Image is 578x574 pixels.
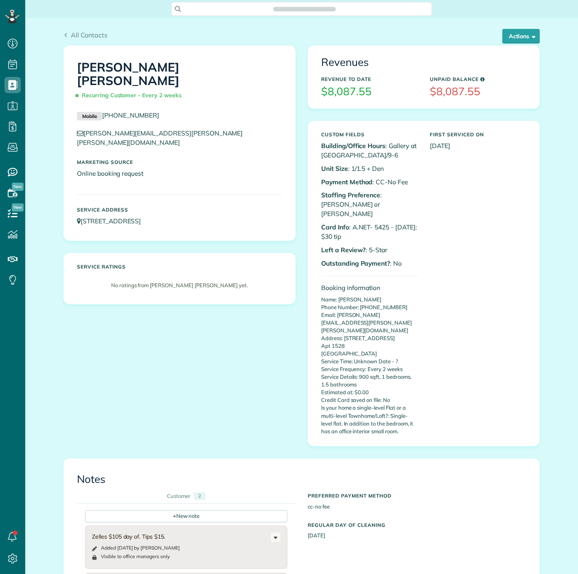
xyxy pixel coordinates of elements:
h5: Custom Fields [321,132,418,137]
b: Unit Size [321,164,348,172]
h5: Service Address [77,207,282,212]
span: New [12,183,24,191]
h5: First Serviced On [430,132,526,137]
h5: Unpaid Balance [430,76,526,82]
div: Visible to office managers only [101,553,170,560]
h3: $8,087.55 [430,86,526,98]
h5: Revenue to Date [321,76,418,82]
h5: Regular day of cleaning [308,522,526,528]
h4: Booking information [321,284,418,291]
p: Online booking request [77,169,282,178]
p: [DATE] [430,141,526,151]
h5: Service ratings [77,264,282,269]
a: [STREET_ADDRESS] [77,217,149,225]
b: Staffing Preference [321,191,380,199]
div: Customer [167,492,190,500]
p: : 1/1.5 + Den [321,164,418,173]
p: : A.NET- 5425 - [DATE]: $30 tip [321,223,418,241]
a: Mobile[PHONE_NUMBER] [77,111,159,119]
b: Card Info [321,223,349,231]
p: : CC-No Fee [321,177,418,187]
time: Added [DATE] by [PERSON_NAME] [101,545,180,551]
p: : Gallery at [GEOGRAPHIC_DATA]/9-6 [321,141,418,160]
h5: Marketing Source [77,159,282,165]
span: Search ZenMaid… [281,5,327,13]
h3: Revenues [321,57,526,68]
a: [PERSON_NAME][EMAIL_ADDRESS][PERSON_NAME][PERSON_NAME][DOMAIN_NAME] [77,129,243,146]
div: Zelles $105 day of. Tips $15. [92,533,271,541]
p: Name: [PERSON_NAME] Phone Number: [PHONE_NUMBER] Email: [PERSON_NAME][EMAIL_ADDRESS][PERSON_NAME]... [321,296,418,435]
b: Outstanding Payment? [321,259,390,267]
small: Mobile [77,112,102,121]
p: : 5-Star [321,245,418,255]
b: Building/Office Hours [321,142,385,150]
h1: [PERSON_NAME] [PERSON_NAME] [77,61,282,103]
p: : [PERSON_NAME] or [PERSON_NAME] [321,190,418,218]
button: Actions [502,29,540,44]
b: Left a Review? [321,246,366,254]
a: All Contacts [63,30,107,40]
h3: Notes [77,474,526,485]
h3: $8,087.55 [321,86,418,98]
span: Recurring Customer - Every 2 weeks [77,88,185,103]
p: No ratings from [PERSON_NAME] [PERSON_NAME] yet. [81,282,278,289]
p: : No [321,259,418,268]
div: 2 [194,492,206,500]
span: New [12,203,24,212]
div: New note [85,510,287,522]
b: Payment Method [321,178,372,186]
span: + [173,512,176,519]
span: All Contacts [71,31,107,39]
div: cc-no fee [DATE] [302,489,532,539]
h5: Preferred Payment Method [308,493,526,498]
